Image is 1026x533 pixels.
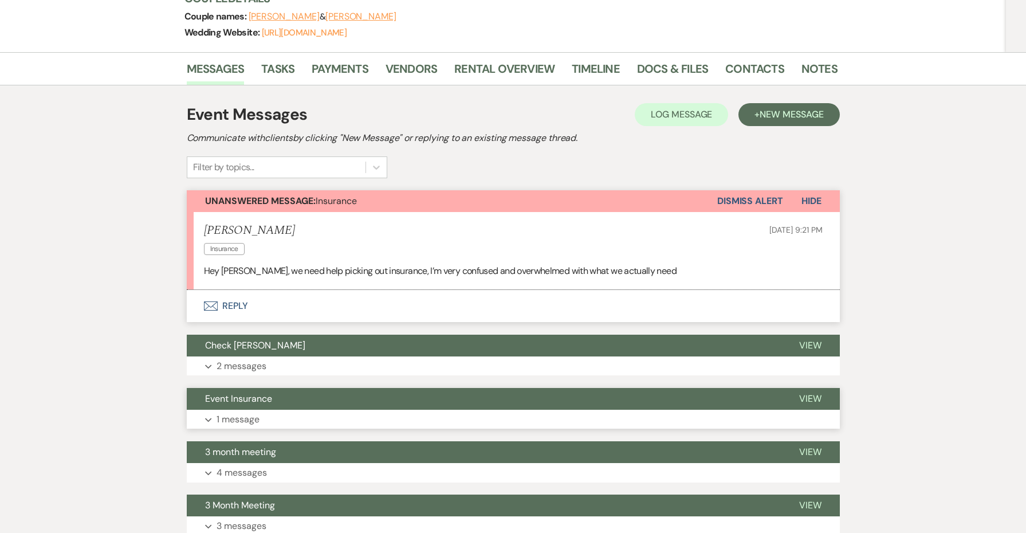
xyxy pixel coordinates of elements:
a: Tasks [261,60,294,85]
a: Notes [801,60,838,85]
span: Insurance [204,243,245,255]
button: View [781,495,840,516]
button: 3 month meeting [187,441,781,463]
h1: Event Messages [187,103,308,127]
span: [DATE] 9:21 PM [769,225,822,235]
button: +New Message [738,103,839,126]
button: 1 message [187,410,840,429]
h5: [PERSON_NAME] [204,224,295,238]
button: View [781,335,840,356]
p: 1 message [217,412,260,427]
p: 2 messages [217,359,266,374]
span: 3 month meeting [205,446,276,458]
span: Log Message [651,108,712,120]
button: Unanswered Message:Insurance [187,190,717,212]
span: Event Insurance [205,393,272,405]
button: View [781,388,840,410]
a: [URL][DOMAIN_NAME] [262,27,347,38]
span: View [799,499,821,511]
a: Contacts [725,60,784,85]
strong: Unanswered Message: [205,195,316,207]
a: Timeline [572,60,620,85]
span: 3 Month Meeting [205,499,275,511]
button: Dismiss Alert [717,190,783,212]
button: 4 messages [187,463,840,483]
a: Vendors [386,60,437,85]
span: View [799,446,821,458]
p: Hey [PERSON_NAME], we need help picking out insurance, I’m very confused and overwhelmed with wha... [204,264,823,279]
span: Hide [801,195,821,207]
span: & [249,11,396,22]
a: Messages [187,60,245,85]
span: Insurance [205,195,357,207]
button: Log Message [635,103,728,126]
button: Check [PERSON_NAME] [187,335,781,356]
button: [PERSON_NAME] [249,12,320,21]
span: New Message [760,108,823,120]
p: 4 messages [217,465,267,480]
button: Hide [783,190,840,212]
span: Check [PERSON_NAME] [205,339,305,351]
div: Filter by topics... [193,160,254,174]
span: View [799,393,821,405]
span: Couple names: [184,10,249,22]
button: Reply [187,290,840,322]
span: View [799,339,821,351]
a: Docs & Files [637,60,708,85]
button: 3 Month Meeting [187,495,781,516]
h2: Communicate with clients by clicking "New Message" or replying to an existing message thread. [187,131,840,145]
button: View [781,441,840,463]
span: Wedding Website: [184,26,262,38]
button: [PERSON_NAME] [325,12,396,21]
a: Rental Overview [454,60,555,85]
button: 2 messages [187,356,840,376]
button: Event Insurance [187,388,781,410]
a: Payments [312,60,368,85]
